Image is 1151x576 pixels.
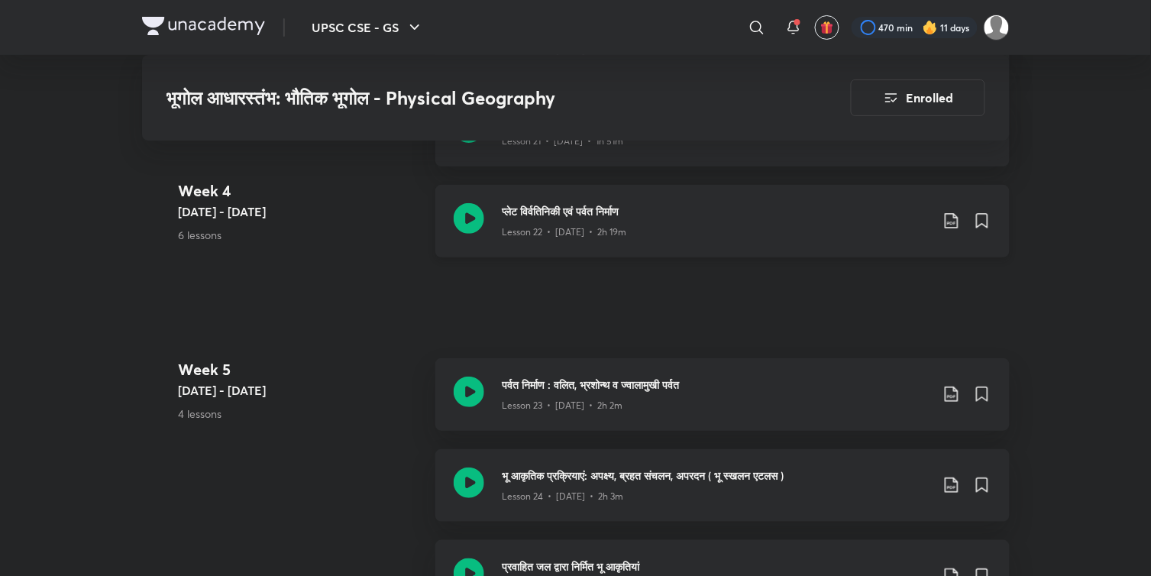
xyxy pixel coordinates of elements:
p: Lesson 22 • [DATE] • 2h 19m [503,225,627,239]
a: प्लेट विर्वतिनिकी एवं पर्वत निर्माणLesson 22 • [DATE] • 2h 19m [435,185,1010,276]
p: 4 lessons [179,406,423,422]
a: भू आकृतिक प्रक्रियाएं: अपक्ष्‍य, ब्रहत संचलन, अपरदन ( भू स्‍खलन एटलस )Lesson 24 • [DATE] • 2h 3m [435,449,1010,540]
button: Enrolled [851,79,985,116]
h5: [DATE] - [DATE] [179,202,423,221]
h5: [DATE] - [DATE] [179,381,423,400]
h3: भू आकृतिक प्रक्रियाएं: अपक्ष्‍य, ब्रहत संचलन, अपरदन ( भू स्‍खलन एटलस ) [503,468,930,484]
p: Lesson 24 • [DATE] • 2h 3m [503,490,624,503]
button: UPSC CSE - GS [303,12,433,43]
p: Lesson 21 • [DATE] • 1h 51m [503,134,624,148]
h4: Week 4 [179,180,423,202]
h3: प्लेट विर्वतिनिकी एवं पर्वत निर्माण [503,203,930,219]
h3: पर्वत निर्माण : वलित, भ्रशोन्थ व ज्वालामुखी पर्वत [503,377,930,393]
a: Company Logo [142,17,265,39]
img: Company Logo [142,17,265,35]
img: Komal [984,15,1010,40]
p: Lesson 23 • [DATE] • 2h 2m [503,399,623,413]
button: avatar [815,15,839,40]
a: पर्वत निर्माण : वलित, भ्रशोन्थ व ज्वालामुखी पर्वतLesson 23 • [DATE] • 2h 2m [435,358,1010,449]
h3: प्रवाहित जल द्वारा निर्मित भू आकृतियां [503,558,930,574]
p: 6 lessons [179,227,423,243]
img: avatar [820,21,834,34]
img: streak [923,20,938,35]
h3: भूगोल आधारस्‍तंभ: भौतिक भूगोल - Physical Geography [167,87,765,109]
h4: Week 5 [179,358,423,381]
